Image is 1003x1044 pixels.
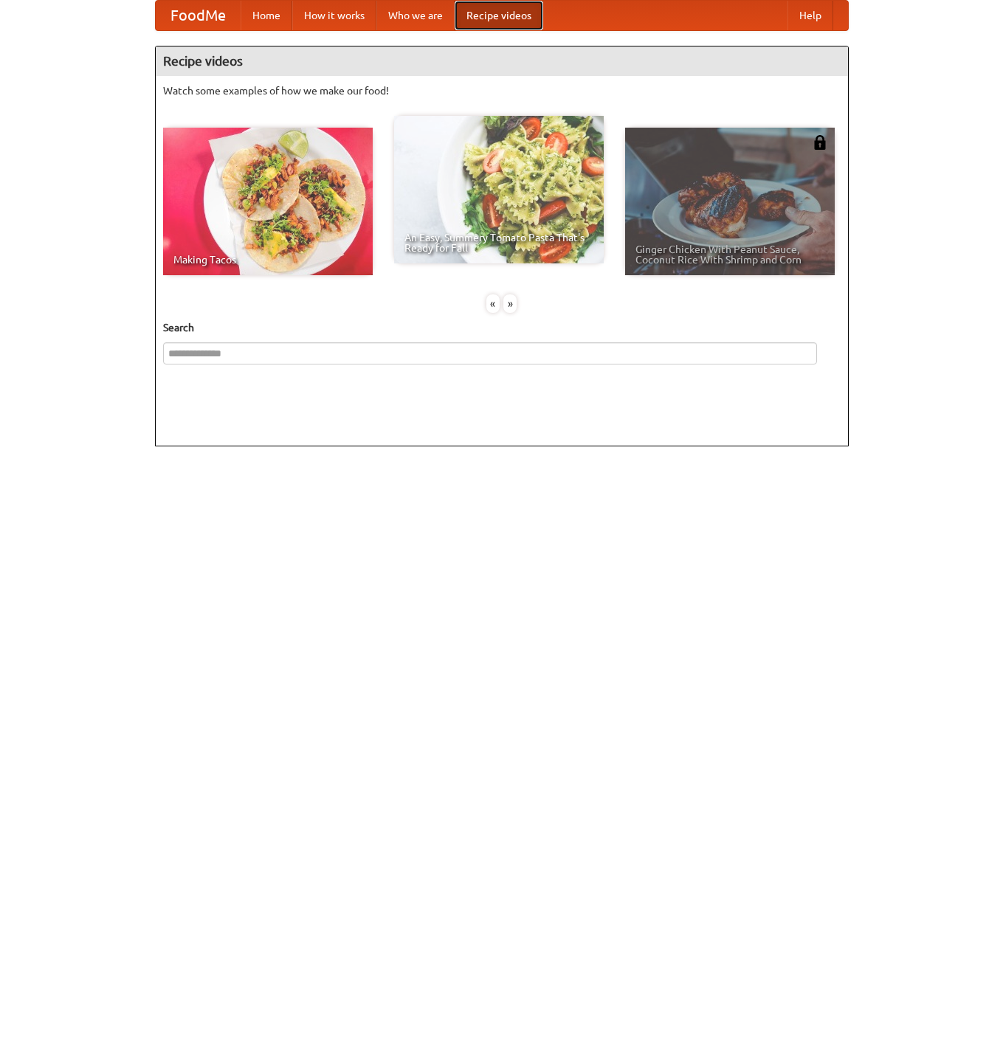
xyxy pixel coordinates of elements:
h4: Recipe videos [156,46,848,76]
a: An Easy, Summery Tomato Pasta That's Ready for Fall [394,116,604,263]
div: » [503,294,517,313]
img: 483408.png [813,135,827,150]
a: Home [241,1,292,30]
div: « [486,294,500,313]
span: Making Tacos [173,255,362,265]
span: An Easy, Summery Tomato Pasta That's Ready for Fall [404,232,593,253]
h5: Search [163,320,841,335]
a: How it works [292,1,376,30]
p: Watch some examples of how we make our food! [163,83,841,98]
a: Who we are [376,1,455,30]
a: Making Tacos [163,128,373,275]
a: FoodMe [156,1,241,30]
a: Help [787,1,833,30]
a: Recipe videos [455,1,543,30]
